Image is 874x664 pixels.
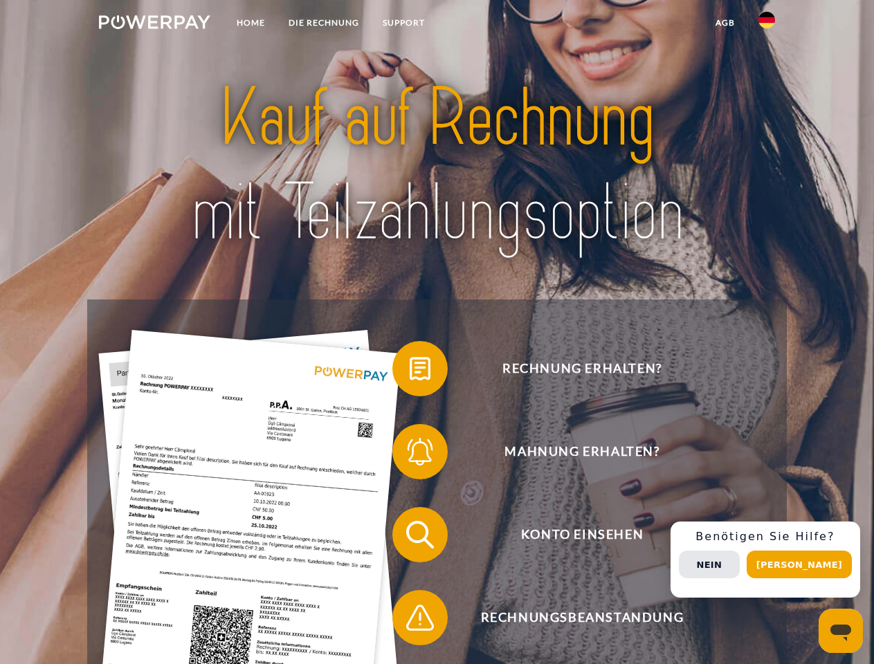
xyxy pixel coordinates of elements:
iframe: Schaltfläche zum Öffnen des Messaging-Fensters [819,609,863,653]
a: Home [225,10,277,35]
img: qb_warning.svg [403,600,437,635]
button: [PERSON_NAME] [747,551,852,578]
a: agb [704,10,747,35]
button: Rechnung erhalten? [392,341,752,396]
img: qb_bill.svg [403,351,437,386]
button: Mahnung erhalten? [392,424,752,479]
button: Rechnungsbeanstandung [392,590,752,645]
span: Konto einsehen [412,507,752,562]
img: qb_bell.svg [403,434,437,469]
div: Schnellhilfe [671,522,860,598]
img: qb_search.svg [403,517,437,552]
img: title-powerpay_de.svg [132,66,742,265]
a: SUPPORT [371,10,437,35]
span: Rechnungsbeanstandung [412,590,752,645]
img: de [758,12,775,28]
span: Mahnung erhalten? [412,424,752,479]
h3: Benötigen Sie Hilfe? [679,530,852,544]
a: DIE RECHNUNG [277,10,371,35]
button: Nein [679,551,740,578]
button: Konto einsehen [392,507,752,562]
span: Rechnung erhalten? [412,341,752,396]
img: logo-powerpay-white.svg [99,15,210,29]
